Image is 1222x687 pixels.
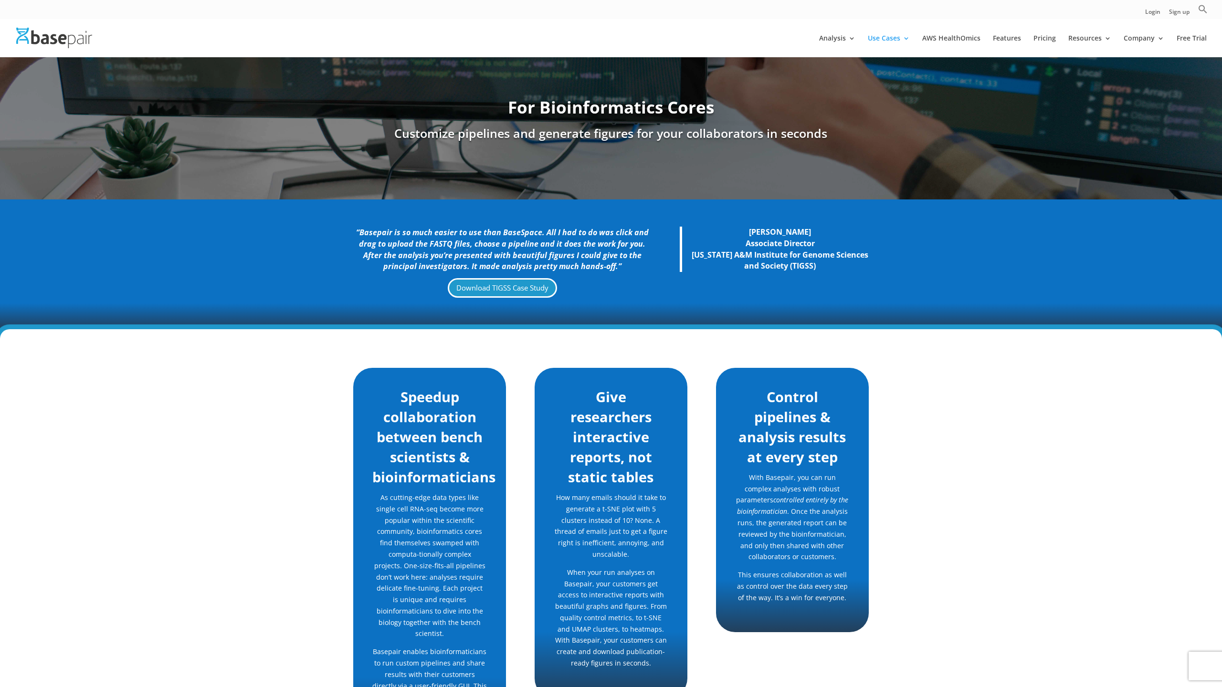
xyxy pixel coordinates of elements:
[372,387,487,492] h2: Speedup collaboration between bench scientists & bioinformaticians
[922,35,980,57] a: AWS HealthOmics
[16,28,92,48] img: Basepair
[735,387,850,472] h2: Control pipelines & analysis results at every step
[1033,35,1056,57] a: Pricing
[1177,35,1207,57] a: Free Trial
[1124,35,1164,57] a: Company
[448,278,557,298] a: Download TIGSS Case Study
[692,250,868,271] strong: [US_STATE] A&M Institute for Genome Sciences and Society (TIGSS)
[735,472,850,569] p: With Basepair, you can run complex analyses with robust parameters . Once the analysis runs, the ...
[993,35,1021,57] a: Features
[508,96,714,118] strong: For Bioinformatics Cores
[554,387,668,492] h2: Give researchers interactive reports, not static tables
[356,227,649,271] i: “Basepair is so much easier to use than BaseSpace. All I had to do was click and drag to upload t...
[1068,35,1111,57] a: Resources
[67,125,1155,146] h3: Customize pipelines and generate figures for your collaborators in seconds
[819,35,855,57] a: Analysis
[1198,4,1208,19] a: Search Icon Link
[554,567,668,669] p: When your run analyses on Basepair, your customers get access to interactive reports with beautif...
[737,495,849,516] i: controlled entirely by the bioinformatician
[735,569,850,603] p: This ensures collaboration as well as control over the data every step of the way. It’s a win for...
[1198,4,1208,14] svg: Search
[746,238,815,249] strong: Associate Director
[1145,9,1160,19] a: Login
[868,35,910,57] a: Use Cases
[372,492,487,646] p: As cutting-edge data types like single cell RNA-seq become more popular within the scientific com...
[554,492,668,567] p: How many emails should it take to generate a t-SNE plot with 5 clusters instead of 10? None. A th...
[1169,9,1190,19] a: Sign up
[749,227,811,237] strong: [PERSON_NAME]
